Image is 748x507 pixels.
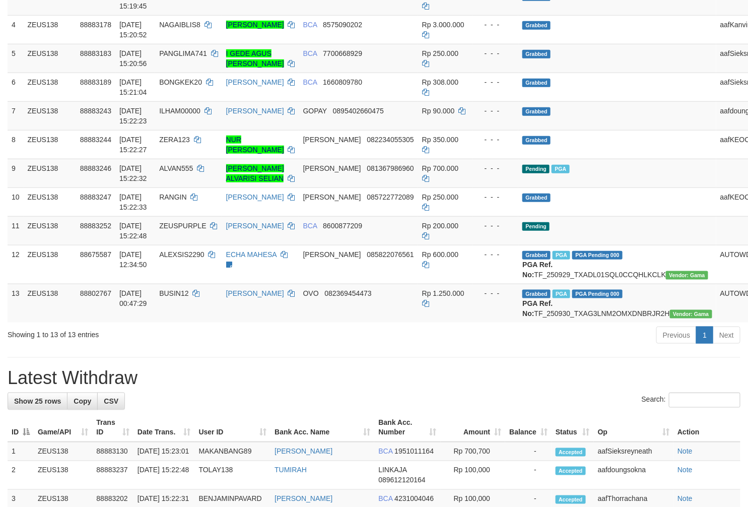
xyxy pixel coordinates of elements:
[119,136,147,154] span: [DATE] 15:22:27
[303,164,361,172] span: [PERSON_NAME]
[422,193,458,201] span: Rp 250.000
[477,221,515,231] div: - - -
[80,164,111,172] span: 88883246
[14,397,61,405] span: Show 25 rows
[441,461,506,490] td: Rp 100,000
[159,21,200,29] span: NAGAIBLIS8
[119,78,147,96] span: [DATE] 15:21:04
[195,413,271,442] th: User ID: activate to sort column ascending
[8,216,24,245] td: 11
[119,107,147,125] span: [DATE] 15:22:23
[275,495,332,503] a: [PERSON_NAME]
[367,164,414,172] span: Copy 081367986960 to clipboard
[477,249,515,260] div: - - -
[80,49,111,57] span: 88883183
[656,327,697,344] a: Previous
[367,250,414,259] span: Copy 085822076561 to clipboard
[119,21,147,39] span: [DATE] 15:20:52
[8,442,34,461] td: 1
[159,222,206,230] span: ZEUSPURPLE
[572,290,623,298] span: PGA Pending
[552,165,569,173] span: Marked by aafanarl
[8,413,34,442] th: ID: activate to sort column descending
[133,413,195,442] th: Date Trans.: activate to sort column ascending
[556,448,586,457] span: Accepted
[8,245,24,284] td: 12
[367,193,414,201] span: Copy 085722772089 to clipboard
[553,290,570,298] span: Marked by aafsreyleap
[505,461,552,490] td: -
[92,461,133,490] td: 88883237
[556,495,586,504] span: Accepted
[159,49,207,57] span: PANGLIMA741
[333,107,384,115] span: Copy 0895402660475 to clipboard
[367,136,414,144] span: Copy 082234055305 to clipboard
[8,159,24,187] td: 9
[195,442,271,461] td: MAKANBANG89
[518,284,716,323] td: TF_250930_TXAG3LNM2OMXDNBRJR2H
[394,448,434,456] span: Copy 1951011164 to clipboard
[477,192,515,202] div: - - -
[34,461,92,490] td: ZEUS138
[594,442,673,461] td: aafSieksreyneath
[673,413,740,442] th: Action
[226,107,284,115] a: [PERSON_NAME]
[303,78,317,86] span: BCA
[477,77,515,87] div: - - -
[303,193,361,201] span: [PERSON_NAME]
[477,135,515,145] div: - - -
[522,222,550,231] span: Pending
[226,78,284,86] a: [PERSON_NAME]
[441,442,506,461] td: Rp 700,700
[422,164,458,172] span: Rp 700.000
[522,251,551,260] span: Grabbed
[8,284,24,323] td: 13
[226,289,284,297] a: [PERSON_NAME]
[323,222,362,230] span: Copy 8600877209 to clipboard
[303,250,361,259] span: [PERSON_NAME]
[24,73,76,101] td: ZEUS138
[119,164,147,182] span: [DATE] 15:22:32
[80,136,111,144] span: 88883244
[477,106,515,116] div: - - -
[422,21,464,29] span: Rp 3.000.000
[378,448,392,456] span: BCA
[275,448,332,456] a: [PERSON_NAME]
[275,466,307,474] a: TUMIRAH
[477,163,515,173] div: - - -
[323,78,362,86] span: Copy 1660809780 to clipboard
[522,136,551,145] span: Grabbed
[119,250,147,269] span: [DATE] 12:34:50
[422,78,458,86] span: Rp 308.000
[159,78,202,86] span: BONGKEK20
[378,476,425,484] span: Copy 089612120164 to clipboard
[522,79,551,87] span: Grabbed
[92,442,133,461] td: 88883130
[80,250,111,259] span: 88675587
[24,216,76,245] td: ZEUS138
[226,136,284,154] a: NUR [PERSON_NAME]
[8,393,67,410] a: Show 25 rows
[441,413,506,442] th: Amount: activate to sort column ascending
[677,495,693,503] a: Note
[303,107,327,115] span: GOPAY
[477,20,515,30] div: - - -
[8,15,24,44] td: 4
[324,289,371,297] span: Copy 082369454473 to clipboard
[8,101,24,130] td: 7
[159,164,193,172] span: ALVAN555
[226,49,284,68] a: I GEDE AGUS [PERSON_NAME]
[522,165,550,173] span: Pending
[374,413,440,442] th: Bank Acc. Number: activate to sort column ascending
[226,250,277,259] a: ECHA MAHESA
[713,327,740,344] a: Next
[303,21,317,29] span: BCA
[226,164,284,182] a: [PERSON_NAME] ALVARISI SELIAN
[270,413,374,442] th: Bank Acc. Name: activate to sort column ascending
[518,245,716,284] td: TF_250929_TXADL01SQL0CCQHLKCLK
[92,413,133,442] th: Trans ID: activate to sort column ascending
[422,49,458,57] span: Rp 250.000
[552,413,594,442] th: Status: activate to sort column ascending
[505,442,552,461] td: -
[522,50,551,58] span: Grabbed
